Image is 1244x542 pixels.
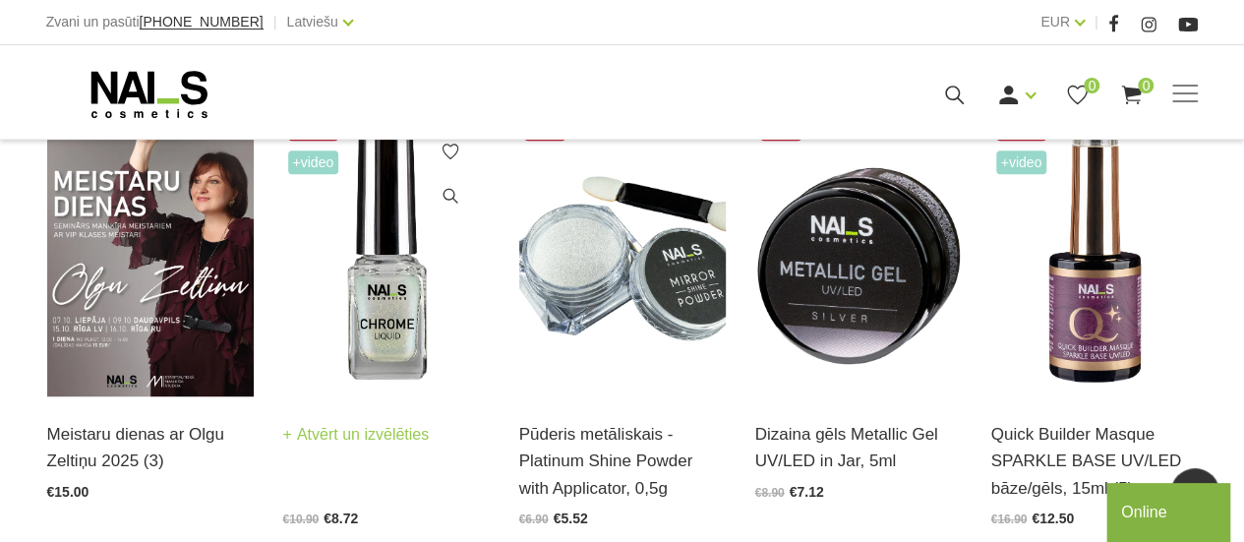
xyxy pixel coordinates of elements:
a: EUR [1040,10,1070,33]
span: €10.90 [283,512,320,526]
span: 0 [1084,78,1099,93]
img: ✨ Meistaru dienas ar Olgu Zeltiņu 2025 ✨ RUDENS / Seminārs manikīra meistariem Liepāja – 7. okt.,... [47,112,254,396]
span: €16.90 [991,512,1028,526]
span: | [1095,10,1098,34]
span: €5.52 [554,511,588,526]
a: 0 [1119,83,1144,107]
a: [PHONE_NUMBER] [140,15,264,30]
img: Dizaina produkts spilgtā spoguļa efekta radīšanai.LIETOŠANA: Pirms lietošanas nepieciešams sakrat... [283,112,490,396]
img: Augstas kvalitātes, metāliskā spoguļefekta dizaina pūderis lieliskam spīdumam. Šobrīd aktuāls spi... [519,112,726,396]
span: +Video [996,151,1047,174]
a: Meistaru dienas ar Olgu Zeltiņu 2025 (3) [47,421,254,474]
span: +Video [288,151,339,174]
span: €15.00 [47,484,89,500]
a: Pūderis metāliskais - Platinum Shine Powder with Applicator, 0,5g [519,421,726,502]
iframe: chat widget [1106,479,1234,542]
span: 0 [1138,78,1154,93]
span: [PHONE_NUMBER] [140,14,264,30]
span: | [273,10,277,34]
a: Latviešu [287,10,338,33]
a: Atvērt un izvēlēties [283,421,430,449]
a: Quick Builder Masque SPARKLE BASE UV/LED bāze/gēls, 15ml (5) [991,421,1198,502]
img: Metallic Gel UV/LED ir intensīvi pigmentets metala dizaina gēls, kas palīdz radīt reljefu zīmējum... [755,112,962,396]
div: Zvani un pasūti [46,10,264,34]
span: €7.12 [790,484,824,500]
span: €12.50 [1032,511,1074,526]
span: €8.90 [755,486,785,500]
span: €8.72 [324,511,358,526]
a: Dizaina gēls Metallic Gel UV/LED in Jar, 5ml [755,421,962,474]
a: 0 [1065,83,1090,107]
img: Maskējoša, viegli mirdzoša bāze/gels. Unikāls produkts ar daudz izmantošanas iespējām: •Bāze gell... [991,112,1198,396]
span: €6.90 [519,512,549,526]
